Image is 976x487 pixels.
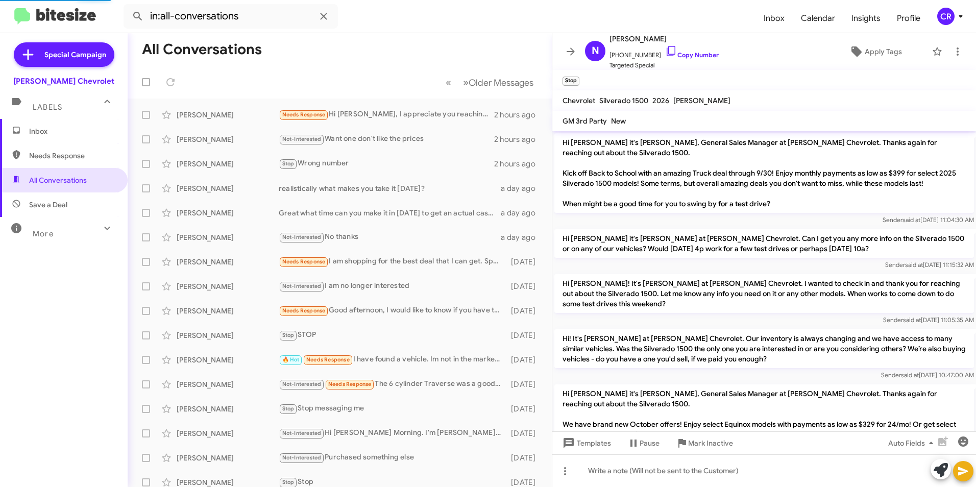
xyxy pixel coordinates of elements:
a: Copy Number [665,51,719,59]
input: Search [124,4,338,29]
div: Hi [PERSON_NAME] Morning. I'm [PERSON_NAME], Sales consultant at [PERSON_NAME] Chevrolet. I am mo... [279,427,506,439]
div: [PERSON_NAME] [177,453,279,463]
span: Apply Tags [865,42,902,61]
span: Stop [282,405,295,412]
a: Special Campaign [14,42,114,67]
div: Wrong number [279,158,494,169]
span: All Conversations [29,175,87,185]
a: Inbox [755,4,793,33]
button: Next [457,72,540,93]
span: N [592,43,599,59]
span: Stop [282,160,295,167]
div: STOP [279,329,506,341]
div: [DATE] [506,404,544,414]
div: [PERSON_NAME] [177,134,279,144]
span: Targeted Special [609,60,719,70]
span: Save a Deal [29,200,67,210]
span: said at [901,371,919,379]
span: Not-Interested [282,430,322,436]
span: Sender [DATE] 11:04:30 AM [883,216,974,224]
span: Not-Interested [282,454,322,461]
div: [DATE] [506,355,544,365]
button: Auto Fields [880,434,945,452]
button: Pause [619,434,668,452]
span: 🔥 Hot [282,356,300,363]
span: Pause [640,434,660,452]
span: 2026 [652,96,669,105]
div: Hi [PERSON_NAME], I appreciate you reaching out but we owe 40k on my Ford and it's worth at best ... [279,109,494,120]
button: Apply Tags [823,42,927,61]
div: 2 hours ago [494,110,544,120]
span: Sender [DATE] 11:05:35 AM [883,316,974,324]
span: Auto Fields [888,434,937,452]
nav: Page navigation example [440,72,540,93]
span: Sender [DATE] 11:15:32 AM [885,261,974,269]
div: [PERSON_NAME] [177,428,279,439]
span: said at [902,216,920,224]
div: realistically what makes you take it [DATE]? [279,183,501,193]
div: Good afternoon, I would like to know if you have the Cadillac, and when I can go to check if I ca... [279,305,506,316]
span: [PHONE_NUMBER] [609,45,719,60]
div: [PERSON_NAME] [177,183,279,193]
button: Mark Inactive [668,434,741,452]
div: [PERSON_NAME] [177,404,279,414]
div: [PERSON_NAME] [177,379,279,389]
div: [DATE] [506,428,544,439]
span: Needs Response [29,151,116,161]
div: The 6 cylinder Traverse was a good vehicle with nice power and a smooth, quiet ride. The new trav... [279,378,506,390]
a: Calendar [793,4,843,33]
span: Needs Response [282,258,326,265]
span: said at [903,316,921,324]
span: GM 3rd Party [563,116,607,126]
div: [PERSON_NAME] [177,110,279,120]
span: Templates [560,434,611,452]
button: CR [929,8,965,25]
span: [PERSON_NAME] [609,33,719,45]
span: Needs Response [282,111,326,118]
div: [DATE] [506,330,544,340]
span: said at [905,261,923,269]
div: [DATE] [506,379,544,389]
span: » [463,76,469,89]
button: Templates [552,434,619,452]
button: Previous [440,72,457,93]
div: Stop messaging me [279,403,506,415]
a: Profile [889,4,929,33]
span: Not-Interested [282,283,322,289]
span: Needs Response [282,307,326,314]
div: Great what time can you make it in [DATE] to get an actual cash value for your vehicle? [279,208,501,218]
div: I am shopping for the best deal that I can get. Specifically looking for 0% interest on end of ye... [279,256,506,267]
a: Insights [843,4,889,33]
div: a day ago [501,208,544,218]
div: No thanks [279,231,501,243]
p: Hi [PERSON_NAME] it's [PERSON_NAME] at [PERSON_NAME] Chevrolet. Can I get you any more info on th... [554,229,974,258]
span: Not-Interested [282,381,322,387]
div: [PERSON_NAME] [177,232,279,242]
span: [PERSON_NAME] [673,96,730,105]
div: 2 hours ago [494,134,544,144]
small: Stop [563,77,579,86]
div: [PERSON_NAME] [177,330,279,340]
div: Want one don't like the prices [279,133,494,145]
div: [DATE] [506,453,544,463]
div: CR [937,8,955,25]
div: [PERSON_NAME] [177,159,279,169]
p: Hi! It's [PERSON_NAME] at [PERSON_NAME] Chevrolet. Our inventory is always changing and we have a... [554,329,974,368]
div: [PERSON_NAME] [177,355,279,365]
span: Silverado 1500 [599,96,648,105]
span: Not-Interested [282,234,322,240]
div: [PERSON_NAME] Chevrolet [13,76,114,86]
div: 2 hours ago [494,159,544,169]
div: [PERSON_NAME] [177,281,279,291]
p: Hi [PERSON_NAME] it's [PERSON_NAME], General Sales Manager at [PERSON_NAME] Chevrolet. Thanks aga... [554,133,974,213]
h1: All Conversations [142,41,262,58]
span: New [611,116,626,126]
div: [PERSON_NAME] [177,306,279,316]
span: More [33,229,54,238]
div: [PERSON_NAME] [177,257,279,267]
div: [DATE] [506,281,544,291]
span: Mark Inactive [688,434,733,452]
